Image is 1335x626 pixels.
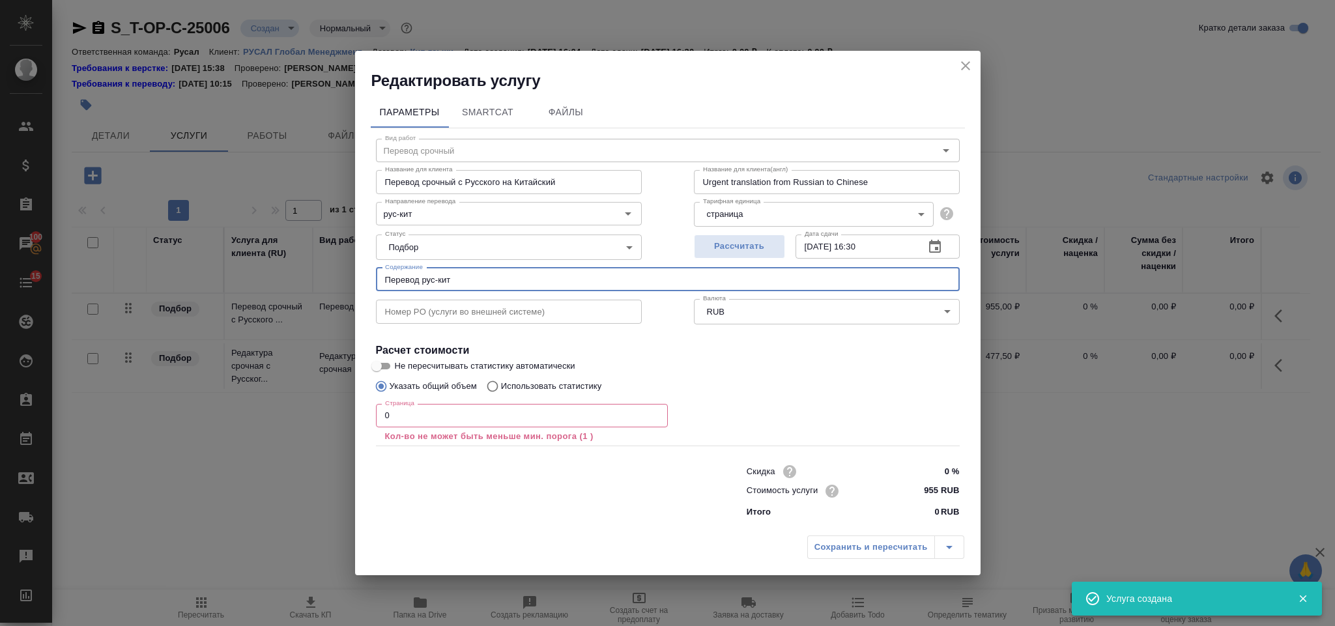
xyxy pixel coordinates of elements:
h4: Расчет стоимости [376,343,960,358]
p: Скидка [747,465,775,478]
button: Подбор [385,242,423,253]
span: Рассчитать [701,239,778,254]
p: Кол-во не может быть меньше мин. порога (1 ) [385,430,659,443]
p: Стоимость услуги [747,484,818,497]
p: RUB [941,505,960,519]
span: Параметры [379,104,441,121]
p: Итого [747,505,771,519]
button: RUB [703,306,728,317]
button: Open [619,205,637,223]
span: SmartCat [457,104,519,121]
div: Услуга создана [1106,592,1278,605]
button: Рассчитать [694,235,785,259]
h2: Редактировать услугу [371,70,981,91]
div: split button [807,535,964,559]
div: Подбор [376,235,642,259]
p: Указать общий объем [390,380,477,393]
input: ✎ Введи что-нибудь [910,481,959,500]
button: Закрыть [1289,593,1316,605]
span: Не пересчитывать статистику автоматически [395,360,575,373]
button: close [956,56,975,76]
span: Файлы [535,104,597,121]
input: ✎ Введи что-нибудь [910,462,959,481]
p: 0 [935,505,940,519]
button: страница [703,208,747,220]
div: RUB [694,299,960,324]
p: Использовать статистику [501,380,602,393]
div: страница [694,202,934,227]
